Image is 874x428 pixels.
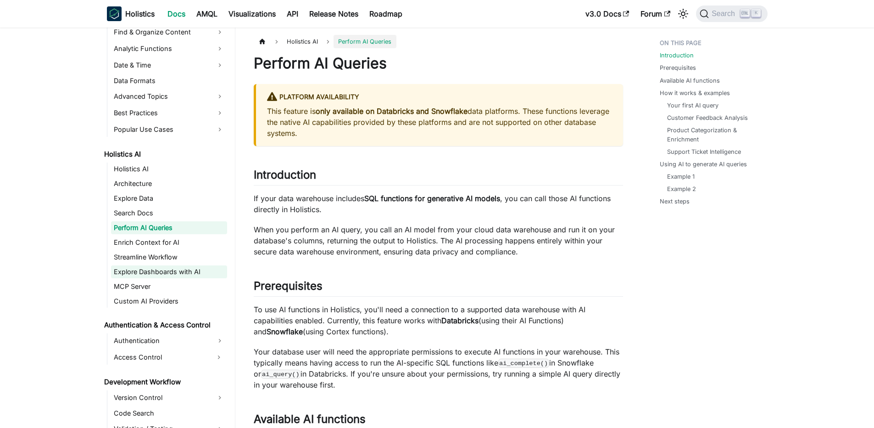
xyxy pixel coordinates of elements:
button: Expand sidebar category 'Access Control' [211,350,227,365]
a: Popular Use Cases [111,122,227,137]
code: ai_query() [261,370,301,379]
a: Development Workflow [101,376,227,389]
b: Holistics [125,8,155,19]
p: Your database user will need the appropriate permissions to execute AI functions in your warehous... [254,346,623,390]
a: Analytic Functions [111,41,227,56]
a: Authentication & Access Control [101,319,227,332]
strong: Snowflake [267,327,303,336]
a: Holistics AI [101,148,227,161]
a: Forum [635,6,676,21]
a: Perform AI Queries [111,221,227,234]
a: Authentication [111,333,227,348]
a: Using AI to generate AI queries [660,160,747,169]
kbd: K [752,9,761,17]
a: Example 1 [667,172,695,181]
strong: SQL functions for generative AI models [364,194,500,203]
a: Home page [254,35,271,48]
a: AMQL [191,6,223,21]
p: To use AI functions in Holistics, you'll need a connection to a supported data warehouse with AI ... [254,304,623,337]
a: Access Control [111,350,211,365]
p: When you perform an AI query, you call an AI model from your cloud data warehouse and run it on y... [254,224,623,257]
a: Search Docs [111,207,227,220]
code: ai_complete() [498,359,549,368]
a: Best Practices [111,106,227,120]
button: Search (Ctrl+K) [696,6,767,22]
a: Docs [162,6,191,21]
a: Holistics AI [111,163,227,175]
span: Perform AI Queries [334,35,396,48]
span: Holistics AI [282,35,323,48]
strong: Databricks [441,316,479,325]
a: How it works & examples [660,89,730,97]
a: Release Notes [304,6,364,21]
p: If your data warehouse includes , you can call those AI functions directly in Holistics. [254,193,623,215]
nav: Docs sidebar [98,28,235,428]
a: HolisticsHolistics [107,6,155,21]
a: Explore Data [111,192,227,205]
a: Available AI functions [660,76,720,85]
a: Your first AI query [667,101,718,110]
a: Next steps [660,197,690,206]
a: Find & Organize Content [111,25,227,39]
h2: Prerequisites [254,279,623,297]
a: Streamline Workflow [111,251,227,264]
a: Explore Dashboards with AI [111,265,227,278]
nav: Breadcrumbs [254,35,623,48]
a: Support Ticket Intelligence [667,147,741,156]
span: Search [709,10,740,18]
a: Version Control [111,390,227,405]
h1: Perform AI Queries [254,54,623,73]
a: v3.0 Docs [580,6,635,21]
a: Introduction [660,51,694,60]
a: Example 2 [667,185,696,193]
h2: Introduction [254,168,623,186]
a: Data Formats [111,74,227,87]
a: Prerequisites [660,63,696,72]
button: Switch between dark and light mode (currently light mode) [676,6,690,21]
a: Code Search [111,407,227,420]
a: Roadmap [364,6,408,21]
p: This feature is data platforms. These functions leverage the native AI capabilities provided by t... [267,106,612,139]
a: Advanced Topics [111,89,227,104]
div: Platform Availability [267,91,612,103]
img: Holistics [107,6,122,21]
strong: only available on Databricks and Snowflake [316,107,468,116]
a: Visualizations [223,6,281,21]
a: Date & Time [111,58,227,73]
a: Architecture [111,177,227,190]
a: Product Categorization & Enrichment [667,126,758,143]
a: Enrich Context for AI [111,236,227,249]
a: Custom AI Providers [111,295,227,308]
a: MCP Server [111,280,227,293]
a: API [281,6,304,21]
a: Customer Feedback Analysis [667,113,748,122]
